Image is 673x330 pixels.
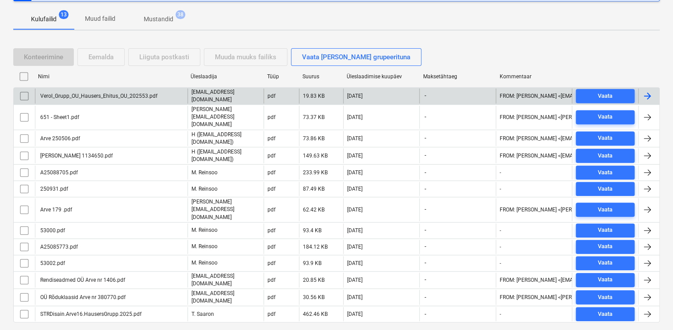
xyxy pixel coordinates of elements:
div: 19.83 KB [303,93,325,99]
div: 20.85 KB [303,277,325,283]
div: pdf [268,186,275,192]
div: Vaata [598,292,612,303]
div: [DATE] [347,135,363,142]
div: STRDisain.Arve16.HausersGrupp.2025.pdf [39,311,141,317]
div: Vaata [598,184,612,194]
p: M. Reinsoo [191,185,218,193]
button: Vaata [576,273,635,287]
div: [DATE] [347,93,363,99]
div: Vaata [598,225,612,235]
button: Vaata [576,131,635,146]
div: pdf [268,294,275,300]
div: A25085773.pdf [39,244,78,250]
div: Vaata [598,275,612,285]
div: [DATE] [347,294,363,300]
div: Üleslaadimise kuupäev [347,73,416,80]
div: pdf [268,260,275,266]
div: 53000.pdf [39,227,65,234]
p: [PERSON_NAME][EMAIL_ADDRESS][DOMAIN_NAME] [191,198,260,221]
div: [DATE] [347,114,363,120]
span: - [423,113,427,121]
span: - [423,169,427,177]
div: 93.4 KB [303,227,321,234]
div: Tüüp [267,73,295,80]
div: 87.49 KB [303,186,325,192]
div: [DATE] [347,186,363,192]
div: - [500,311,501,317]
span: - [423,92,427,100]
div: Vaata [598,168,612,178]
div: [DATE] [347,207,363,213]
div: [DATE] [347,311,363,317]
div: Suurus [302,73,340,80]
div: Maksetähtaeg [423,73,493,80]
div: Üleslaadija [191,73,260,80]
p: M. Reinsoo [191,169,218,177]
p: Mustandid [144,15,173,24]
div: OÜ Rõduklaasid Arve nr 380770.pdf [39,294,126,300]
div: Vaata [598,151,612,161]
p: H ([EMAIL_ADDRESS][DOMAIN_NAME]) [191,148,260,163]
button: Vaata [576,149,635,163]
p: H ([EMAIL_ADDRESS][DOMAIN_NAME]) [191,131,260,146]
div: [PERSON_NAME] 1134650.pdf [39,153,113,159]
span: 13 [59,10,69,19]
div: pdf [268,244,275,250]
span: - [423,311,427,318]
div: 149.63 KB [303,153,328,159]
button: Vaata [576,223,635,238]
p: M. Reinsoo [191,226,218,234]
div: pdf [268,135,275,142]
p: M. Reinsoo [191,259,218,267]
div: Vaata [598,133,612,143]
div: [DATE] [347,244,363,250]
div: Vaata [598,205,612,215]
div: Vaata [598,242,612,252]
div: pdf [268,114,275,120]
button: Vaata [576,110,635,124]
div: pdf [268,277,275,283]
div: pdf [268,227,275,234]
p: [EMAIL_ADDRESS][DOMAIN_NAME] [191,88,260,104]
div: 250931.pdf [39,186,68,192]
div: 62.42 KB [303,207,325,213]
p: M. Reinsoo [191,243,218,250]
div: [DATE] [347,260,363,266]
div: Vaata [598,112,612,122]
span: - [423,259,427,267]
div: 73.37 KB [303,114,325,120]
span: - [423,276,427,284]
span: - [423,185,427,193]
div: pdf [268,311,275,317]
div: Vaata [PERSON_NAME] grupeerituna [302,51,410,63]
div: pdf [268,153,275,159]
p: [EMAIL_ADDRESS][DOMAIN_NAME] [191,290,260,305]
div: Vaata [598,258,612,268]
button: Vaata [576,240,635,254]
div: Arve 250506.pdf [39,135,80,142]
div: 93.9 KB [303,260,321,266]
div: [DATE] [347,153,363,159]
button: Vaata [576,182,635,196]
div: 184.12 KB [303,244,328,250]
div: pdf [268,207,275,213]
span: 38 [176,10,185,19]
div: 462.46 KB [303,311,328,317]
button: Vaata [576,89,635,103]
div: 233.99 KB [303,169,328,176]
div: [DATE] [347,277,363,283]
button: Vaata [576,290,635,304]
div: - [500,227,501,234]
div: [DATE] [347,169,363,176]
button: Vaata [PERSON_NAME] grupeerituna [291,48,421,66]
div: 651 - Sheet1.pdf [39,114,79,120]
span: - [423,206,427,213]
p: T. Saaron [191,311,214,318]
p: Kulufailid [31,15,57,24]
div: Vaata [598,91,612,101]
button: Vaata [576,307,635,321]
div: Nimi [38,73,184,80]
div: - [500,244,501,250]
p: Muud failid [85,14,115,23]
div: Vaata [598,309,612,319]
